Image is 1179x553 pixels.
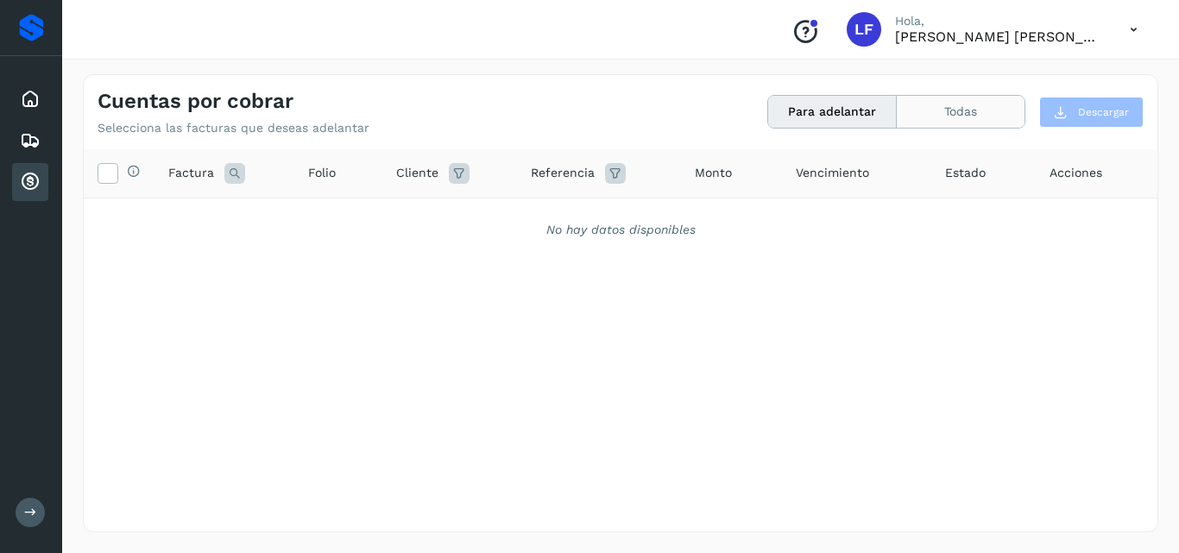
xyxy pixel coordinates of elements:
[895,14,1102,28] p: Hola,
[98,121,369,135] p: Selecciona las facturas que deseas adelantar
[1039,97,1144,128] button: Descargar
[1078,104,1129,120] span: Descargar
[308,164,336,182] span: Folio
[796,164,869,182] span: Vencimiento
[12,163,48,201] div: Cuentas por cobrar
[897,96,1025,128] button: Todas
[1050,164,1102,182] span: Acciones
[98,89,293,114] h4: Cuentas por cobrar
[168,164,214,182] span: Factura
[12,80,48,118] div: Inicio
[895,28,1102,45] p: Luis Felipe Salamanca Lopez
[106,221,1135,239] div: No hay datos disponibles
[945,164,986,182] span: Estado
[531,164,595,182] span: Referencia
[768,96,897,128] button: Para adelantar
[396,164,438,182] span: Cliente
[12,122,48,160] div: Embarques
[695,164,732,182] span: Monto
